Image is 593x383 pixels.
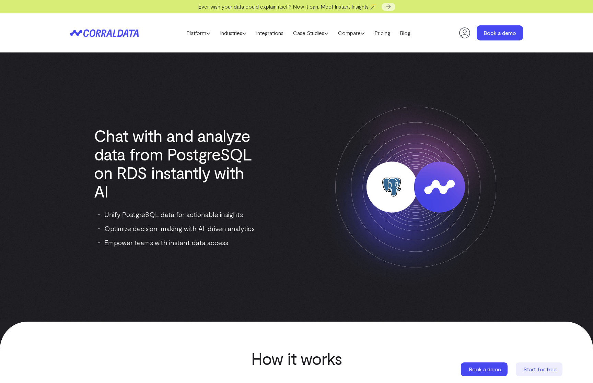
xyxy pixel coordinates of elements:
a: Book a demo [477,25,523,40]
a: Integrations [251,28,288,38]
h1: Chat with and analyze data from PostgreSQL on RDS instantly with AI [94,126,260,200]
a: Platform [182,28,215,38]
a: Start for free [516,362,564,376]
a: Blog [395,28,415,38]
li: Empower teams with instant data access [98,237,260,248]
span: Start for free [523,366,557,372]
a: Pricing [370,28,395,38]
span: Book a demo [469,366,501,372]
span: Ever wish your data could explain itself? Now it can. Meet Instant Insights 🪄 [198,3,377,10]
a: Industries [215,28,251,38]
a: Book a demo [461,362,509,376]
a: Compare [333,28,370,38]
h2: How it works [178,349,415,368]
a: Case Studies [288,28,333,38]
li: Optimize decision-making with AI-driven analytics [98,223,260,234]
li: Unify PostgreSQL data for actionable insights [98,209,260,220]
